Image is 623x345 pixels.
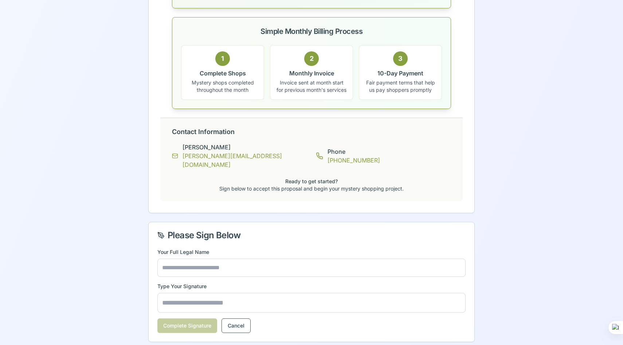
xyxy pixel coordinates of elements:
p: Sign below to accept this proposal and begin your mystery shopping project. [172,185,451,192]
div: Please Sign Below [157,231,466,240]
label: Your Full Legal Name [157,248,466,256]
p: [PHONE_NUMBER] [328,156,380,165]
p: Fair payment terms that help us pay shoppers promptly [365,79,436,94]
div: 2 [304,51,319,66]
h3: Contact Information [172,127,451,137]
p: [PERSON_NAME][EMAIL_ADDRESS][DOMAIN_NAME] [183,152,307,169]
p: Monthly Invoice [276,69,347,78]
p: Phone [328,147,380,156]
p: Complete Shops [187,69,258,78]
p: Invoice sent at month start for previous month's services [276,79,347,94]
button: Cancel [222,318,251,333]
p: [PERSON_NAME] [183,143,307,152]
p: 10-Day Payment [365,69,436,78]
div: Simple Monthly Billing Process [181,26,442,36]
div: 3 [393,51,408,66]
p: Ready to get started? [172,178,451,185]
p: Mystery shops completed throughout the month [187,79,258,94]
div: 1 [215,51,230,66]
label: Type Your Signature [157,283,466,290]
